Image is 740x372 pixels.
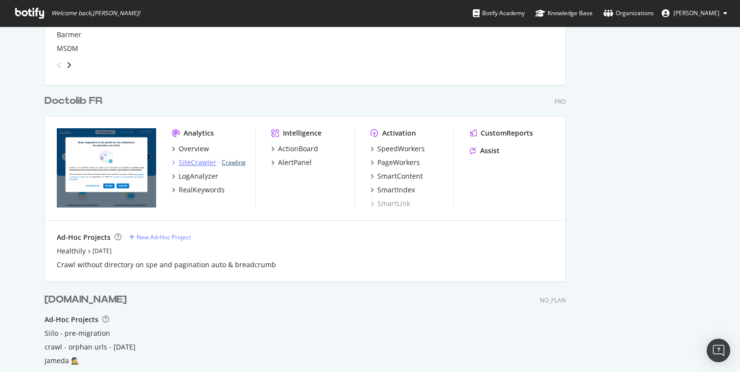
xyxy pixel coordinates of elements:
div: angle-left [53,57,66,73]
a: Jameda 🕵️ [45,356,79,366]
div: LogAnalyzer [179,171,218,181]
div: RealKeywords [179,185,225,195]
div: Open Intercom Messenger [707,339,730,362]
div: angle-right [66,60,72,70]
a: SmartLink [370,199,410,209]
div: SpeedWorkers [377,144,425,154]
div: AlertPanel [278,158,312,167]
div: NO_PLAN [540,296,566,304]
a: Overview [172,144,209,154]
div: Intelligence [283,128,322,138]
div: SmartIndex [377,185,415,195]
a: SmartIndex [370,185,415,195]
a: SiteCrawler- Crawling [172,158,246,167]
div: PageWorkers [377,158,420,167]
button: [PERSON_NAME] [654,5,735,21]
a: crawl - orphan urls - [DATE] [45,342,136,352]
div: Ad-Hoc Projects [57,232,111,242]
a: Crawl without directory on spe and pagination auto & breadcrumb [57,260,276,270]
div: SiteCrawler [179,158,216,167]
div: - [218,158,246,166]
div: [DOMAIN_NAME] [45,293,127,307]
span: Thibaud Collignon [673,9,719,17]
div: Organizations [603,8,654,18]
a: Barmer [57,30,81,40]
a: Healthily [57,246,86,256]
a: MSDM [57,44,78,53]
div: SmartContent [377,171,423,181]
div: Ad-Hoc Projects [45,315,98,325]
div: CustomReports [481,128,533,138]
a: Assist [470,146,500,156]
a: New Ad-Hoc Project [129,233,191,241]
a: Siilo - pre-migration [45,328,110,338]
a: SmartContent [370,171,423,181]
div: Pro [555,97,566,106]
div: Knowledge Base [535,8,593,18]
a: ActionBoard [271,144,318,154]
a: PageWorkers [370,158,420,167]
a: CustomReports [470,128,533,138]
a: SpeedWorkers [370,144,425,154]
img: doctolib.fr [57,128,156,208]
div: Botify Academy [473,8,525,18]
a: RealKeywords [172,185,225,195]
div: New Ad-Hoc Project [137,233,191,241]
span: Welcome back, [PERSON_NAME] ! [51,9,140,17]
div: Doctolib FR [45,94,102,108]
a: LogAnalyzer [172,171,218,181]
div: Analytics [184,128,214,138]
div: Overview [179,144,209,154]
div: ActionBoard [278,144,318,154]
a: AlertPanel [271,158,312,167]
a: Crawling [222,158,246,166]
a: [DATE] [92,247,112,255]
div: Activation [382,128,416,138]
div: Assist [480,146,500,156]
a: Doctolib FR [45,94,106,108]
